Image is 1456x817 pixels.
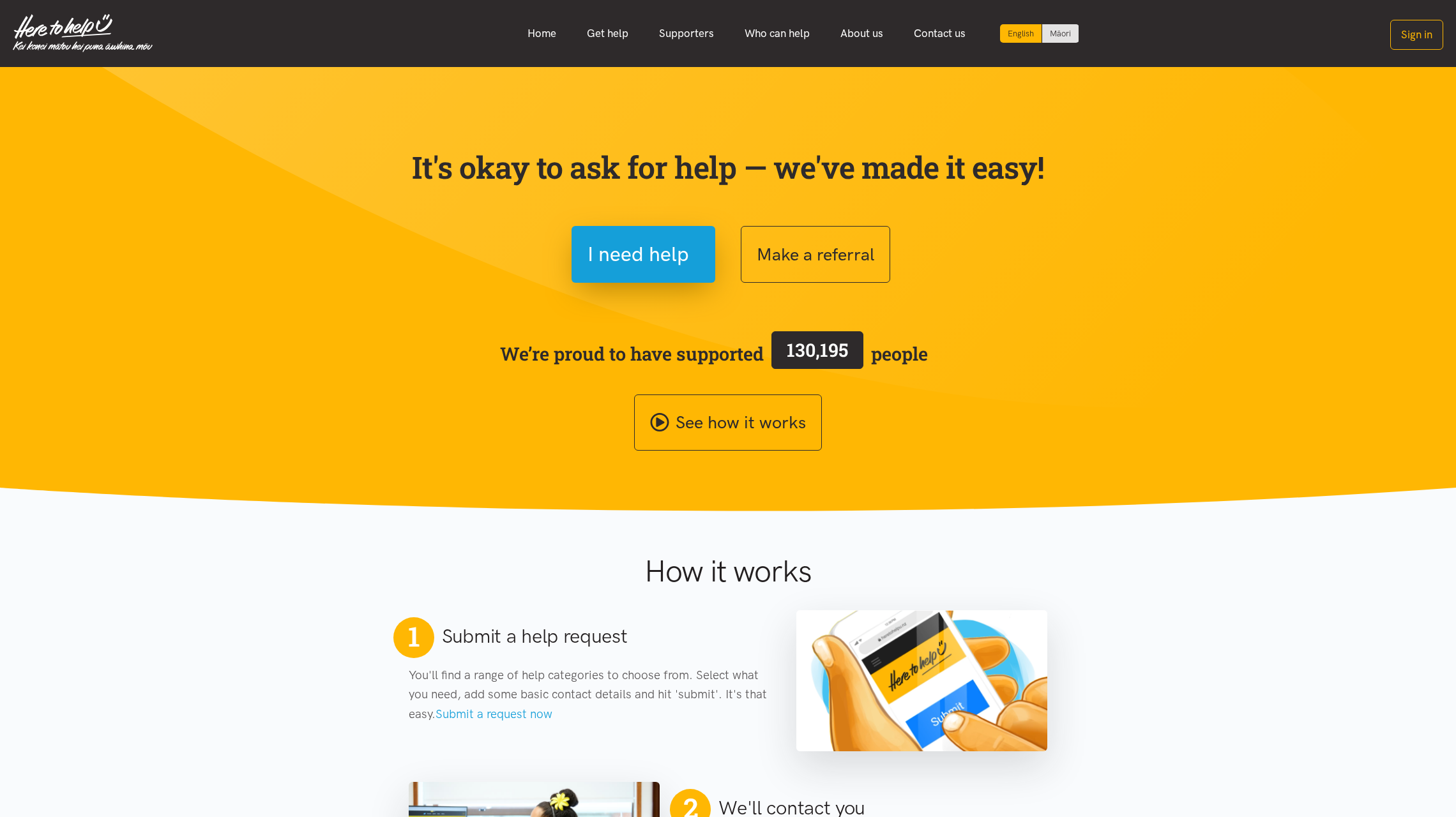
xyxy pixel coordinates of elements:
a: Who can help [729,20,825,47]
h2: Submit a help request [442,623,628,650]
a: Switch to Te Reo Māori [1042,24,1079,43]
a: See how it works [634,394,822,451]
span: We’re proud to have supported people [500,329,928,379]
span: 1 [408,620,420,653]
p: You'll find a range of help categories to choose from. Select what you need, add some basic conta... [409,666,771,724]
a: Submit a request now [436,707,552,721]
a: Supporters [644,20,729,47]
a: 130,195 [764,329,871,379]
p: It's okay to ask for help — we've made it easy! [409,149,1047,186]
a: About us [825,20,899,47]
span: I need help [588,238,689,271]
a: Home [512,20,572,47]
button: Sign in [1390,20,1443,50]
img: Home [13,14,153,52]
a: Get help [572,20,644,47]
div: Language toggle [1000,24,1079,43]
button: I need help [572,226,715,283]
h1: How it works [519,553,936,590]
button: Make a referral [741,226,890,283]
span: 130,195 [787,338,848,362]
div: Current language [1000,24,1042,43]
a: Contact us [899,20,981,47]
